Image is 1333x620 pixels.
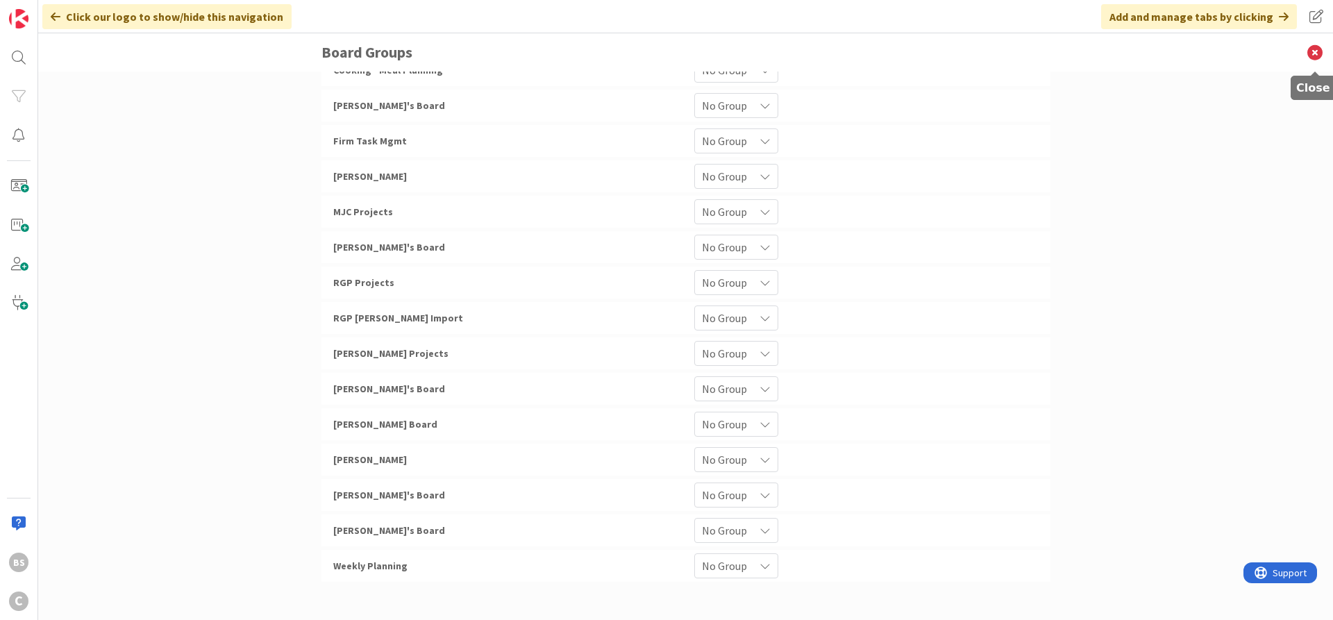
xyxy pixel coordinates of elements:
[333,206,393,218] span: MJC Projects
[702,308,747,328] span: No Group
[702,96,747,115] span: No Group
[333,524,445,537] span: [PERSON_NAME]'s Board
[702,237,747,257] span: No Group
[9,9,28,28] img: Visit kanbanzone.com
[702,556,747,576] span: No Group
[1296,81,1330,94] h5: Close
[321,33,1050,72] h3: Board Groups
[702,450,747,469] span: No Group
[333,383,445,395] span: [PERSON_NAME]'s Board
[702,521,747,540] span: No Group
[333,312,463,324] span: RGP [PERSON_NAME] Import
[702,379,747,399] span: No Group
[333,170,407,183] span: [PERSON_NAME]
[333,241,445,253] span: [PERSON_NAME]'s Board
[333,276,394,289] span: RGP Projects
[9,553,28,572] div: BS
[333,453,407,466] span: [PERSON_NAME]
[333,99,445,112] span: [PERSON_NAME]'s Board
[42,4,292,29] div: Click our logo to show/hide this navigation
[333,418,437,430] span: [PERSON_NAME] Board
[333,489,445,501] span: [PERSON_NAME]'s Board
[702,131,747,151] span: No Group
[702,202,747,221] span: No Group
[1101,4,1297,29] div: Add and manage tabs by clicking
[702,273,747,292] span: No Group
[333,135,407,147] span: Firm Task Mgmt
[702,414,747,434] span: No Group
[702,344,747,363] span: No Group
[333,560,408,572] span: Weekly Planning
[702,485,747,505] span: No Group
[702,167,747,186] span: No Group
[29,2,63,19] span: Support
[333,347,448,360] span: [PERSON_NAME] Projects
[9,592,28,611] div: C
